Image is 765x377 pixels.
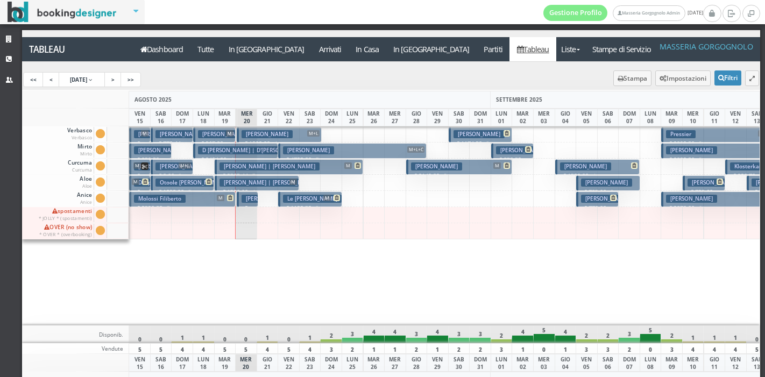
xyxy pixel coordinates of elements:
div: 3 [661,343,683,354]
p: € 850.50 [134,155,168,172]
div: 2 [342,343,364,354]
div: VEN 12 [725,354,747,372]
p: € 717.58 [134,188,147,222]
div: SAB 06 [597,109,619,126]
button: Stampa [613,70,651,86]
div: 0 [150,325,172,343]
button: Filtri [714,70,741,86]
p: € 1500.00 [242,139,318,148]
h3: [PERSON_NAME] | [PERSON_NAME] [155,162,256,170]
div: 4 [427,325,449,343]
p: € 4725.00 [283,155,423,164]
small: 3 notti [311,205,330,212]
div: MAR 09 [661,354,683,372]
div: 0 [533,343,555,354]
small: 6 notti [695,205,713,212]
div: LUN 18 [193,109,215,126]
span: Aloe [78,175,94,190]
div: GIO 04 [555,109,577,126]
div: LUN 25 [342,354,364,372]
div: DOM 07 [618,109,640,126]
small: Anice [80,199,93,205]
div: 5 [640,325,662,343]
div: GIO 21 [257,354,279,372]
a: Masseria Gorgognolo Admin [613,5,685,21]
p: € 783.00 [581,188,636,196]
h3: [PERSON_NAME] [581,195,632,203]
span: M [289,179,297,185]
p: € 1320.00 [219,188,296,196]
button: D [PERSON_NAME] | D'[PERSON_NAME] € 2404.80 4 notti [193,143,278,159]
div: DOM 17 [171,354,193,372]
div: LUN 01 [491,354,513,372]
div: 3 [491,343,513,354]
small: * OVER * (overbooking) [39,231,93,237]
div: 4 [512,325,534,343]
div: VEN 15 [129,109,151,126]
div: 1 [704,325,726,343]
div: DOM 24 [320,354,342,372]
h3: [PERSON_NAME] | [PERSON_NAME] [219,179,320,187]
div: 3 [342,325,364,343]
div: MAR 09 [661,109,683,126]
h4: Masseria Gorgognolo [660,42,753,51]
div: MAR 26 [363,354,385,372]
div: 1 [725,325,747,343]
div: 3 [618,325,640,343]
div: SAB 30 [448,354,470,372]
h3: [PERSON_NAME] | Ilaria [134,130,205,138]
small: 3 notti [482,140,500,147]
div: LUN 18 [193,354,215,372]
div: 4 [555,325,577,343]
button: Molossi Filiberto M € 2390.85 7 notti [129,191,235,207]
a: Tableau [22,37,133,61]
div: 2 [448,343,470,354]
div: SAB 30 [448,109,470,126]
div: DOM 24 [320,109,342,126]
a: In [GEOGRAPHIC_DATA] [221,37,311,61]
div: 3 [320,343,342,354]
a: Arrivati [311,37,349,61]
button: Otoole [PERSON_NAME] | [PERSON_NAME] € 1098.00 3 notti [151,175,214,191]
div: MER 10 [682,109,704,126]
div: 0 [278,325,300,343]
div: 4 [725,343,747,354]
p: € 2404.80 [198,155,275,164]
div: 1 [555,343,577,354]
button: [PERSON_NAME] € 830.32 2 notti [491,143,534,159]
div: 2 [576,325,598,343]
button: [PERSON_NAME] | [PERSON_NAME] M+L € 0.00 2 notti [151,159,193,175]
p: € 830.32 [496,155,530,172]
span: Mirto [76,143,94,158]
span: M [323,195,331,201]
div: LUN 25 [342,109,364,126]
p: € 2835.00 [134,139,147,173]
p: € 772.44 [155,139,190,156]
p: € 2020.00 [134,172,147,205]
div: DOM 31 [469,354,491,372]
div: 2 [320,325,342,343]
div: 3 [469,325,491,343]
h3: [PERSON_NAME] [411,162,462,170]
div: VEN 05 [576,109,598,126]
small: 3 notti [606,189,625,196]
a: Tutte [190,37,222,61]
p: € 2390.85 [134,204,232,212]
a: >> [121,72,141,87]
p: € 0.00 [155,172,190,188]
div: GIO 11 [704,354,726,372]
span: M+L [307,130,320,137]
a: In Casa [349,37,386,61]
span: M [217,195,224,201]
div: 2 [661,325,683,343]
span: AGOSTO 2025 [134,96,172,103]
div: SAB 06 [597,354,619,372]
button: [PERSON_NAME] | [PERSON_NAME] € 723.60 2 notti [683,175,725,191]
div: MER 27 [384,354,406,372]
h3: [PERSON_NAME] | [PERSON_NAME] [134,146,234,154]
p: € 2149.02 [411,172,509,180]
small: Aloe [82,183,92,189]
div: 5 [129,343,151,354]
h3: [PERSON_NAME] [666,146,717,154]
div: 0 [214,325,236,343]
